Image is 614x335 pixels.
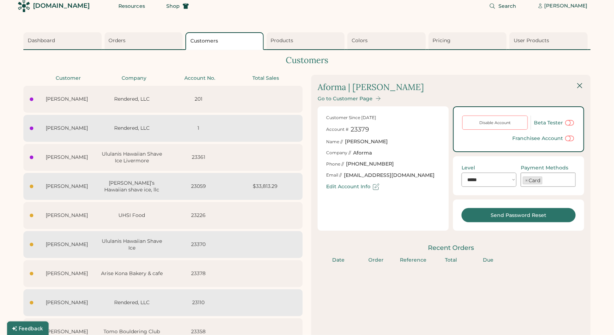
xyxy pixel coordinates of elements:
[38,183,96,190] div: [PERSON_NAME]
[28,37,100,44] div: Dashboard
[38,96,96,103] div: [PERSON_NAME]
[462,116,528,130] button: Disable Account
[521,165,568,171] div: Payment Methods
[30,97,33,101] div: Last seen today at 9:44 am
[104,75,165,82] div: Company
[397,257,430,264] div: Reference
[326,184,370,190] div: Edit Account Info
[101,125,163,132] div: Rendered, LLC
[359,257,393,264] div: Order
[534,120,563,126] div: Beta Tester
[545,2,588,10] div: [PERSON_NAME]
[33,1,90,10] div: [DOMAIN_NAME]
[167,270,230,277] div: 23378
[351,125,369,134] div: 23379
[167,154,230,161] div: 23361
[30,301,33,305] div: Last seen Aug 19, 25 at 4:23 pm
[167,299,230,306] div: 23110
[101,299,163,306] div: Rendered, LLC
[38,299,96,306] div: [PERSON_NAME]
[30,272,33,275] div: Last seen Aug 19, 25 at 8:58 pm
[346,161,394,168] div: [PHONE_NUMBER]
[352,37,424,44] div: Colors
[167,125,230,132] div: 1
[101,238,163,252] div: Ululanis Hawaiian Shave Ice
[30,185,33,188] div: Last seen today at 9:29 am
[564,134,575,143] button: Use this to limit an account deleting, copying, or editing products in their "My Products" page
[169,75,231,82] div: Account No.
[167,96,230,103] div: 201
[326,139,343,145] div: Name //
[101,180,163,194] div: [PERSON_NAME]’s Hawaiian shave ice, llc
[344,172,435,179] div: [EMAIL_ADDRESS][DOMAIN_NAME]
[30,127,33,130] div: Last seen today at 9:43 am
[512,135,563,141] div: Franchisee Account
[433,37,505,44] div: Pricing
[326,161,344,167] div: Phone //
[38,75,99,82] div: Customer
[38,241,96,248] div: [PERSON_NAME]
[166,4,180,9] span: Shop
[462,208,576,222] button: Send Password Reset
[525,178,528,183] span: ×
[109,37,181,44] div: Orders
[322,257,355,264] div: Date
[271,37,343,44] div: Products
[30,243,33,246] div: Last seen today at 8:23 am
[38,154,96,161] div: [PERSON_NAME]
[101,212,163,219] div: UHSI Food
[318,96,373,102] div: Go to Customer Page
[101,270,163,277] div: Arise Kona Bakery & cafe
[462,165,475,171] div: Level
[345,138,388,145] div: [PERSON_NAME]
[434,257,468,264] div: Total
[472,257,505,264] div: Due
[235,75,297,82] div: Total Sales
[234,183,296,190] div: $33,813.29
[326,172,342,178] div: Email //
[167,212,230,219] div: 23226
[326,115,376,121] div: Customer Since [DATE]
[318,81,424,93] div: Aforma | [PERSON_NAME]
[101,96,163,103] div: Rendered, LLC
[498,4,517,9] span: Search
[523,177,542,184] li: Card
[101,151,163,164] div: Ululanis Hawaiian Shave Ice Livermore
[38,270,96,277] div: [PERSON_NAME]
[30,214,33,217] div: Last seen today at 9:26 am
[38,212,96,219] div: [PERSON_NAME]
[326,127,348,133] div: Account #
[38,125,96,132] div: [PERSON_NAME]
[167,183,230,190] div: 23059
[326,150,351,156] div: Company //
[190,38,261,45] div: Customers
[30,156,33,159] div: Last seen today at 9:41 am
[167,241,230,248] div: 23370
[23,54,591,66] div: Customers
[514,37,586,44] div: User Products
[318,244,584,252] div: Recent Orders
[353,150,372,157] div: Aforma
